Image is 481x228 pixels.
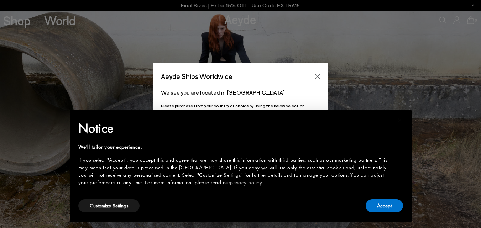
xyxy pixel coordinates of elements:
[78,199,140,212] button: Customize Settings
[161,70,232,83] span: Aeyde Ships Worldwide
[392,112,409,129] button: Close this notice
[398,115,402,126] span: ×
[161,88,320,97] p: We see you are located in [GEOGRAPHIC_DATA]
[78,143,392,151] div: We'll tailor your experience.
[312,71,323,82] button: Close
[366,199,403,212] button: Accept
[78,157,392,186] div: If you select "Accept", you accept this and agree that we may share this information with third p...
[230,179,262,186] a: privacy policy
[161,102,320,109] p: Please purchase from your country of choice by using the below selection:
[78,119,392,138] h2: Notice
